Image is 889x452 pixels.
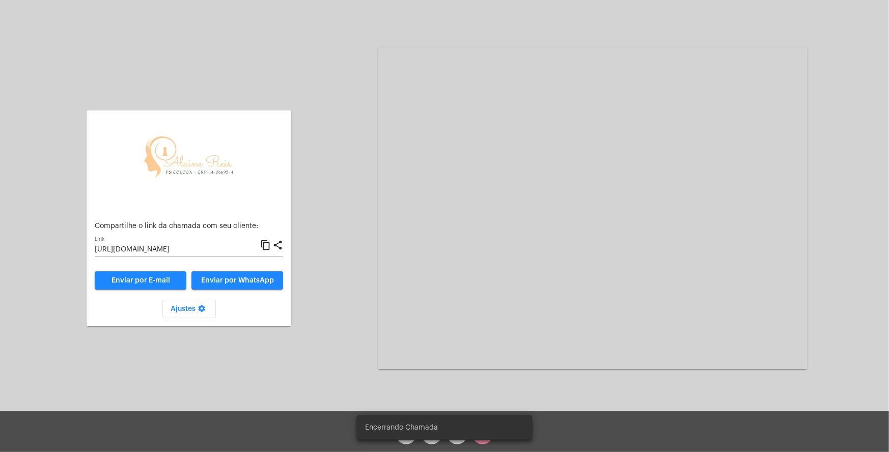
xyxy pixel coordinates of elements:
[171,305,208,313] span: Ajustes
[112,277,170,284] span: Enviar por E-mail
[365,422,438,433] span: Encerrando Chamada
[138,119,240,205] img: a308c1d8-3e78-dbfd-0328-a53a29ea7b64.jpg
[95,271,186,290] a: Enviar por E-mail
[260,239,271,251] mat-icon: content_copy
[191,271,283,290] button: Enviar por WhatsApp
[272,239,283,251] mat-icon: share
[201,277,274,284] span: Enviar por WhatsApp
[162,300,216,318] button: Ajustes
[196,304,208,317] mat-icon: settings
[95,222,283,230] p: Compartilhe o link da chamada com seu cliente:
